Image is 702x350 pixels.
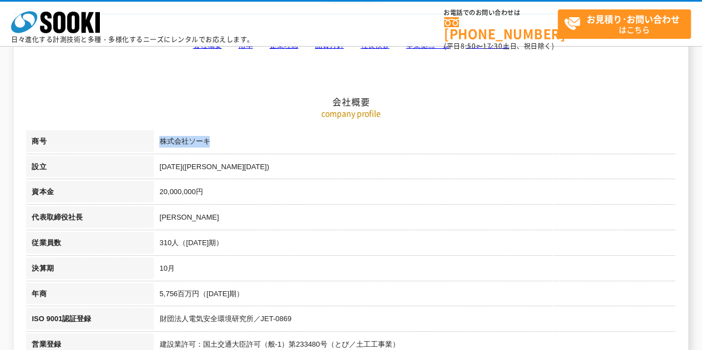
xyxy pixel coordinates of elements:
td: 5,756百万円（[DATE]期） [154,283,675,308]
td: [DATE]([PERSON_NAME][DATE]) [154,156,675,181]
span: 17:30 [483,41,503,51]
th: ISO 9001認証登録 [26,308,154,333]
strong: お見積り･お問い合わせ [587,12,680,26]
td: 財団法人電気安全環境研究所／JET-0869 [154,308,675,333]
a: [PHONE_NUMBER] [444,17,558,40]
td: 10月 [154,257,675,283]
th: 従業員数 [26,232,154,257]
span: はこちら [564,10,690,38]
th: 商号 [26,130,154,156]
span: (平日 ～ 土日、祝日除く) [444,41,554,51]
td: 310人（[DATE]期） [154,232,675,257]
th: 年商 [26,283,154,308]
span: 8:50 [461,41,476,51]
td: 株式会社ソーキ [154,130,675,156]
a: お見積り･お問い合わせはこちら [558,9,691,39]
th: 設立 [26,156,154,181]
th: 決算期 [26,257,154,283]
td: [PERSON_NAME] [154,206,675,232]
th: 資本金 [26,181,154,206]
td: 20,000,000円 [154,181,675,206]
th: 代表取締役社長 [26,206,154,232]
p: company profile [26,108,675,119]
p: 日々進化する計測技術と多種・多様化するニーズにレンタルでお応えします。 [11,36,254,43]
span: お電話でのお問い合わせは [444,9,558,16]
